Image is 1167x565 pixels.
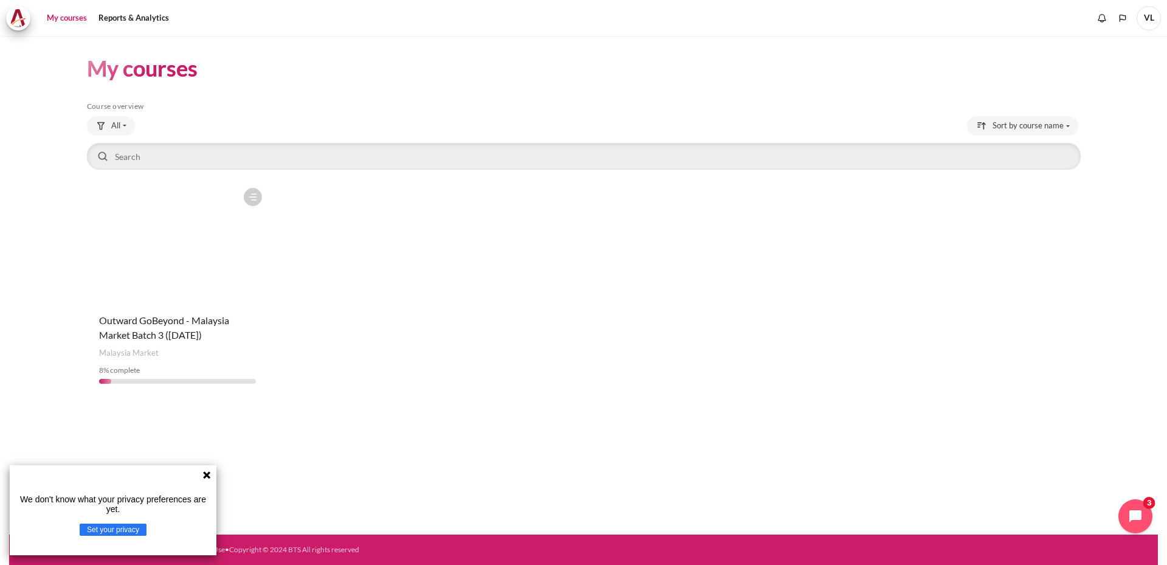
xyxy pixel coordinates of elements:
section: Content [9,36,1158,414]
span: All [111,120,120,132]
h1: My courses [87,54,198,83]
div: • • • • • [29,544,652,555]
button: Grouping drop-down menu [87,116,135,136]
span: Sort by course name [993,120,1064,132]
span: 8 [99,366,103,375]
input: Search [87,143,1081,170]
a: Outward GoBeyond - Malaysia Market Batch 3 ([DATE]) [99,314,229,341]
a: Copyright © 2024 BTS All rights reserved [229,545,359,554]
div: % complete [99,365,256,376]
div: Course overview controls [87,116,1081,172]
button: Sorting drop-down menu [967,116,1078,136]
p: We don't know what your privacy preferences are yet. [15,494,212,514]
h5: Course overview [87,102,1081,111]
button: Set your privacy [80,524,146,536]
span: Malaysia Market [99,347,159,359]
